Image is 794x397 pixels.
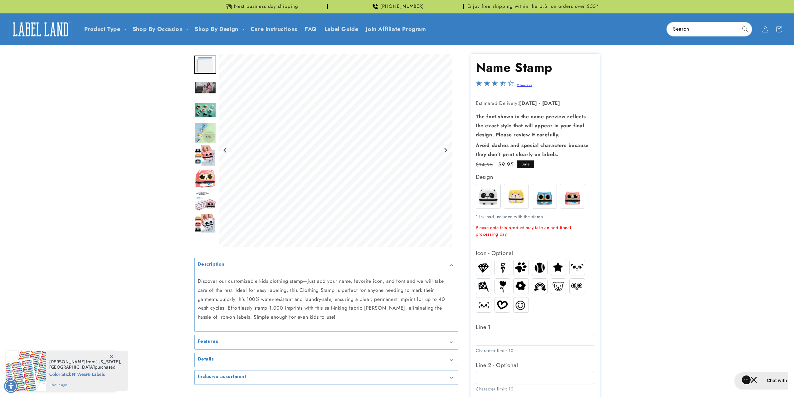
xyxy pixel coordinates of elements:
img: null [194,145,216,167]
img: Star [551,261,566,274]
img: Flower [514,280,529,293]
summary: Details [195,353,458,367]
div: Character limit: 10 [476,386,594,392]
span: Enjoy free shipping within the U.S. on orders over $50* [467,3,599,10]
span: Care instructions [251,26,297,33]
summary: Description [195,258,458,272]
div: Go to slide 8 [194,190,216,212]
img: Tulip [496,279,508,294]
img: Label Land [9,20,72,39]
span: [PHONE_NUMBER] [380,3,424,10]
span: Shop By Occasion [133,26,183,33]
a: FAQ [301,22,321,37]
img: null [194,169,216,188]
img: Cat [476,300,491,310]
strong: [DATE] [542,100,560,107]
img: Spots [476,184,500,208]
span: Join Affiliate Program [366,26,426,33]
media-gallery: Gallery Viewer [194,54,458,385]
label: Line 2 - Optional [476,360,594,370]
a: Shop By Design [195,25,238,33]
strong: Avoid dashes and special characters because they don’t print clearly on labels. [476,142,589,158]
h1: Name Stamp [476,59,594,76]
img: null [194,213,216,235]
strong: The font shown in the name preview reflects the exact style that will appear in your final design... [476,113,586,138]
img: Diamond [476,261,491,274]
img: Flag [476,280,491,293]
img: Whiskers [560,184,585,208]
span: [GEOGRAPHIC_DATA] [49,364,95,370]
img: Owl [570,280,585,292]
div: Go to slide 2 [194,54,216,76]
div: Go to slide 6 [194,145,216,167]
span: Next business day shipping [234,3,298,10]
a: Care instructions [247,22,301,37]
img: Premium Stamp - Label Land [194,56,216,74]
div: Icon - Optional [476,248,594,258]
summary: Features [195,335,458,349]
span: 3.3-star overall rating [476,82,514,89]
a: Product Type [84,25,120,33]
button: Next slide [441,146,450,154]
img: Buddy [504,184,529,208]
a: Label Land [7,17,74,41]
img: Emoji [514,298,529,312]
summary: Product Type [80,22,129,37]
label: Line 1 [476,322,594,332]
div: Go to slide 4 [194,99,216,121]
img: Lightning [495,260,510,275]
strong: - [539,100,541,107]
iframe: Gorgias live chat messenger [732,370,788,391]
span: [PERSON_NAME] [49,359,86,365]
img: Paw [514,260,529,275]
div: Accessibility Menu [4,379,18,393]
span: from , purchased [49,359,121,370]
summary: Shop By Design [191,22,246,37]
img: Rainbow [532,281,547,292]
img: null [194,191,216,211]
span: FAQ [305,26,317,33]
div: Design [476,172,594,182]
a: Label Guide [321,22,362,37]
span: $9.95 [498,160,514,169]
div: 1 Ink pad included with the stamp. [476,213,594,238]
strong: [DATE] [519,100,537,107]
h2: Details [198,356,214,362]
h2: Description [198,261,225,267]
div: Go to slide 7 [194,168,216,189]
div: Character limit: 10 [476,347,594,354]
button: Gorgias live chat [3,2,69,18]
p: Estimated Delivery: [476,99,594,108]
div: Go to slide 3 [194,76,216,98]
a: Join Affiliate Program [362,22,430,37]
img: Blinky [532,184,557,208]
button: Search [738,22,752,36]
img: Baseball [532,260,547,275]
span: Label Guide [324,26,358,33]
h2: Inclusive assortment [198,374,246,380]
button: Previous slide [221,146,230,154]
summary: Shop By Occasion [129,22,191,37]
img: Heart [495,299,510,311]
div: Go to slide 5 [194,122,216,144]
img: Panda [570,262,585,273]
p: Please note this product may take an additional processing day. [476,224,594,238]
summary: Inclusive assortment [195,370,458,385]
p: Discover our customizable kids clothing stamp—just add your name, favorite icon, and font and we ... [198,277,455,322]
img: null [194,122,216,144]
img: null [194,81,216,94]
h2: Features [198,338,218,345]
span: [US_STATE] [95,359,120,365]
s: Previous price was $14.95 [476,161,493,169]
span: Sale [517,160,534,168]
a: 9 Reviews [517,83,532,87]
h2: Chat with us [35,7,62,13]
img: Dog [551,281,566,292]
img: null [194,103,216,118]
div: Go to slide 9 [194,213,216,235]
